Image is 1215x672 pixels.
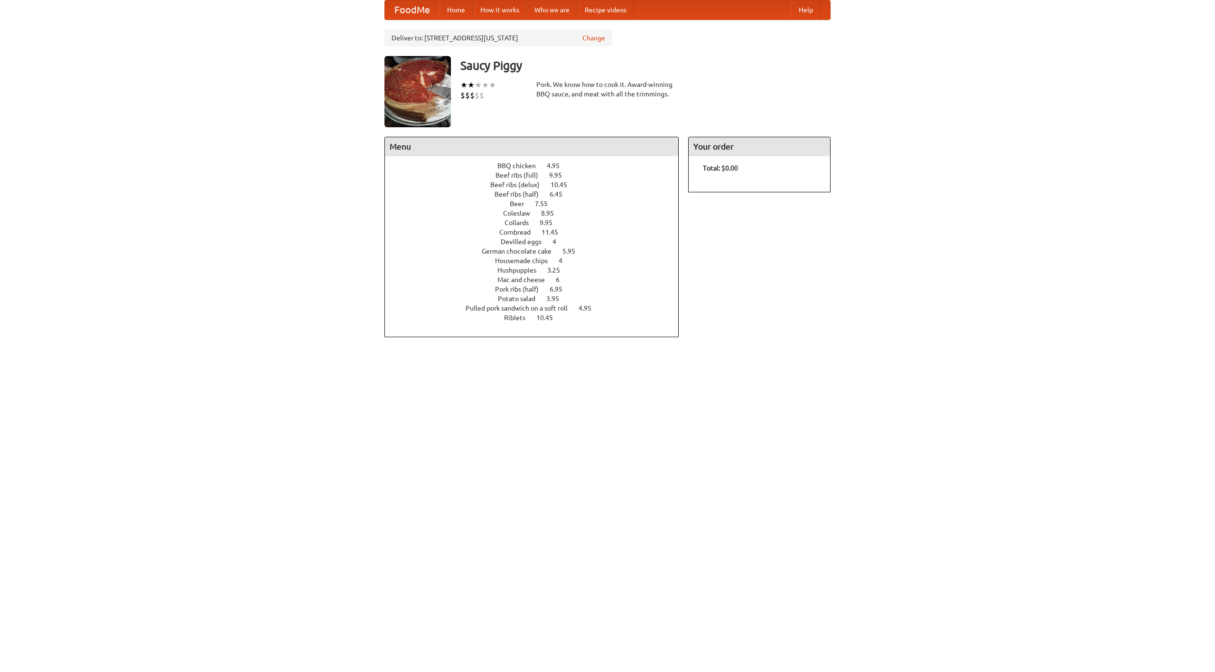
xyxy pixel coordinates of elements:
span: 3.95 [546,295,569,303]
a: German chocolate cake 5.95 [482,247,593,255]
h4: Your order [689,137,830,156]
li: $ [470,90,475,101]
span: 4 [552,238,566,246]
span: Devilled eggs [501,238,551,246]
a: Beef ribs (full) 9.95 [495,171,579,179]
li: ★ [460,80,467,90]
a: Riblets 10.45 [504,314,570,322]
a: Beef ribs (delux) 10.45 [490,181,585,189]
a: Beer 7.55 [510,200,565,208]
span: Beer [510,200,533,208]
li: ★ [482,80,489,90]
span: Mac and cheese [497,276,554,284]
span: 7.55 [535,200,557,208]
span: 3.25 [547,266,570,274]
a: Help [791,0,821,19]
h4: Menu [385,137,678,156]
span: Cornbread [499,228,540,236]
span: Pork ribs (half) [495,285,548,293]
li: ★ [467,80,475,90]
a: Change [582,33,605,43]
span: Beef ribs (delux) [490,181,549,189]
a: Beef ribs (half) 6.45 [495,190,580,198]
a: Home [439,0,473,19]
li: $ [475,90,479,101]
span: 4.95 [579,304,601,312]
a: Coleslaw 8.95 [503,209,571,217]
span: Beef ribs (half) [495,190,548,198]
span: 4 [559,257,572,265]
a: Collards 9.95 [505,219,570,227]
img: angular.jpg [384,56,451,127]
span: 6 [556,276,569,284]
span: Hushpuppies [497,266,546,274]
a: Cornbread 11.45 [499,228,576,236]
span: 5.95 [562,247,585,255]
span: BBQ chicken [497,162,545,170]
span: 10.45 [551,181,577,189]
span: German chocolate cake [482,247,561,255]
span: 9.95 [549,171,571,179]
div: Pork. We know how to cook it. Award-winning BBQ sauce, and meat with all the trimmings. [536,80,679,99]
span: Housemade chips [495,257,557,265]
span: Potato salad [498,295,545,303]
span: 10.45 [536,314,562,322]
li: ★ [489,80,496,90]
div: Deliver to: [STREET_ADDRESS][US_STATE] [384,29,612,47]
span: Coleslaw [503,209,540,217]
li: $ [465,90,470,101]
b: Total: $0.00 [703,164,738,172]
span: 9.95 [540,219,562,227]
span: Pulled pork sandwich on a soft roll [466,304,577,312]
span: Beef ribs (full) [495,171,548,179]
a: Who we are [527,0,577,19]
span: 6.95 [550,285,572,293]
a: Hushpuppies 3.25 [497,266,578,274]
span: 4.95 [547,162,569,170]
a: BBQ chicken 4.95 [497,162,577,170]
a: Housemade chips 4 [495,257,580,265]
a: Pork ribs (half) 6.95 [495,285,580,293]
a: Devilled eggs 4 [501,238,574,246]
a: Potato salad 3.95 [498,295,577,303]
a: Mac and cheese 6 [497,276,577,284]
a: How it works [473,0,527,19]
span: Collards [505,219,538,227]
li: $ [479,90,484,101]
span: 11.45 [542,228,568,236]
li: ★ [475,80,482,90]
a: Recipe videos [577,0,634,19]
span: 6.45 [550,190,572,198]
h3: Saucy Piggy [460,56,831,75]
a: Pulled pork sandwich on a soft roll 4.95 [466,304,609,312]
span: 8.95 [541,209,563,217]
a: FoodMe [385,0,439,19]
li: $ [460,90,465,101]
span: Riblets [504,314,535,322]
